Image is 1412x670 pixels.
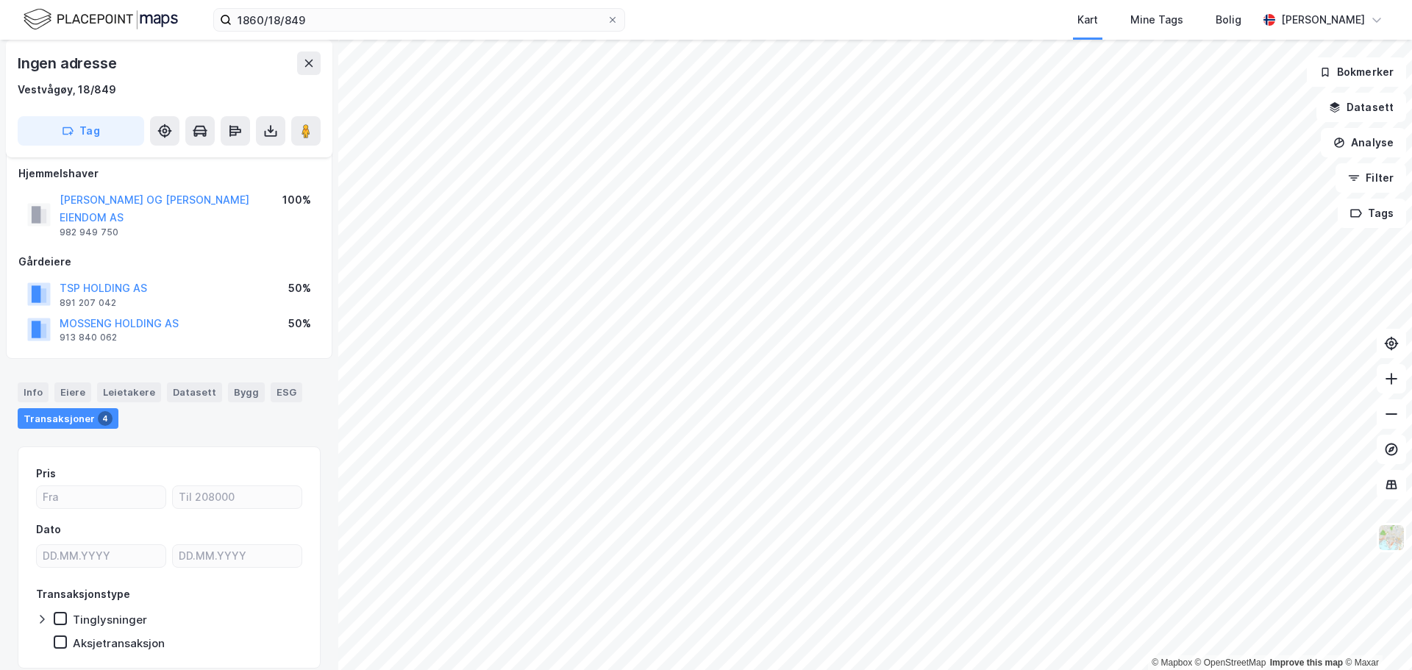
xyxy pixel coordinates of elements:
[1270,657,1343,668] a: Improve this map
[73,636,165,650] div: Aksjetransaksjon
[98,411,113,426] div: 4
[282,191,311,209] div: 100%
[1336,163,1406,193] button: Filter
[18,165,320,182] div: Hjemmelshaver
[73,613,147,627] div: Tinglysninger
[1377,524,1405,552] img: Z
[1338,599,1412,670] div: Kontrollprogram for chat
[18,382,49,402] div: Info
[60,227,118,238] div: 982 949 750
[1316,93,1406,122] button: Datasett
[232,9,607,31] input: Søk på adresse, matrikkel, gårdeiere, leietakere eller personer
[97,382,161,402] div: Leietakere
[60,332,117,343] div: 913 840 062
[1195,657,1266,668] a: OpenStreetMap
[18,408,118,429] div: Transaksjoner
[173,545,302,567] input: DD.MM.YYYY
[1130,11,1183,29] div: Mine Tags
[288,279,311,297] div: 50%
[271,382,302,402] div: ESG
[24,7,178,32] img: logo.f888ab2527a4732fd821a326f86c7f29.svg
[36,465,56,482] div: Pris
[37,545,165,567] input: DD.MM.YYYY
[60,297,116,309] div: 891 207 042
[228,382,265,402] div: Bygg
[1321,128,1406,157] button: Analyse
[54,382,91,402] div: Eiere
[18,51,119,75] div: Ingen adresse
[288,315,311,332] div: 50%
[37,486,165,508] input: Fra
[1281,11,1365,29] div: [PERSON_NAME]
[1338,599,1412,670] iframe: Chat Widget
[36,521,61,538] div: Dato
[18,81,116,99] div: Vestvågøy, 18/849
[1077,11,1098,29] div: Kart
[18,253,320,271] div: Gårdeiere
[36,585,130,603] div: Transaksjonstype
[1152,657,1192,668] a: Mapbox
[167,382,222,402] div: Datasett
[1216,11,1241,29] div: Bolig
[1338,199,1406,228] button: Tags
[18,116,144,146] button: Tag
[173,486,302,508] input: Til 208000
[1307,57,1406,87] button: Bokmerker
